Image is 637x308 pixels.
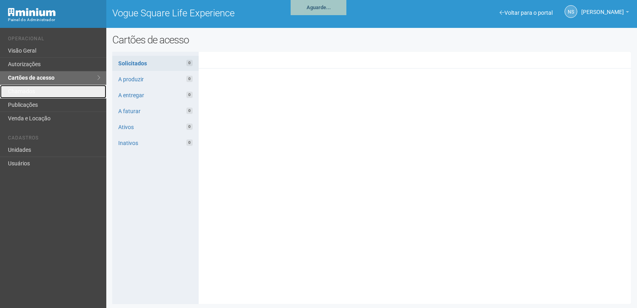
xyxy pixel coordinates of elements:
[186,139,193,146] span: 0
[112,120,199,135] a: Ativos0
[112,34,631,46] h2: Cartões de acesso
[565,5,577,18] a: NS
[186,108,193,114] span: 0
[581,10,629,16] a: [PERSON_NAME]
[186,60,193,66] span: 0
[112,72,199,87] a: A produzir0
[581,1,624,15] span: Nicolle Silva
[8,8,56,16] img: Minium
[112,135,199,151] a: Inativos0
[500,10,553,16] a: Voltar para o portal
[186,92,193,98] span: 0
[186,76,193,82] span: 0
[112,104,199,119] a: A faturar0
[8,135,100,143] li: Cadastros
[112,8,366,18] h1: Vogue Square Life Experience
[112,56,199,71] a: Solicitados0
[186,124,193,130] span: 0
[8,16,100,24] div: Painel do Administrador
[8,36,100,44] li: Operacional
[112,88,199,103] a: A entregar0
